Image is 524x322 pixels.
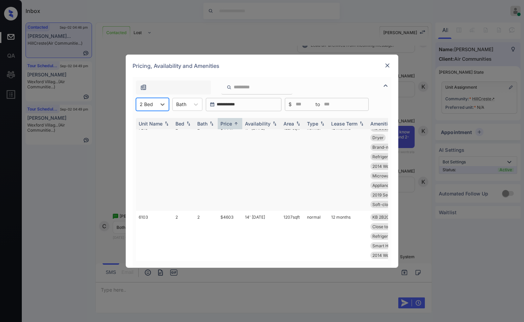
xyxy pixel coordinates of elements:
td: 1207 sqft [281,211,304,309]
td: 1227 sqft [281,122,304,211]
td: 7213 [136,122,173,211]
span: to [315,101,320,108]
td: normal [304,122,328,211]
span: Smart Home Door... [372,243,410,248]
img: sorting [271,121,278,126]
td: $4603 [218,211,242,309]
div: Unit Name [139,121,163,127]
img: sorting [163,121,170,126]
span: Dryer [372,135,384,140]
div: Amenities [370,121,393,127]
span: $ [289,101,292,108]
span: Appliances Stai... [372,183,405,188]
img: sorting [233,121,240,126]
td: 12 months [328,211,368,309]
img: close [384,62,391,69]
img: icon-zuma [227,84,232,90]
td: 2 [173,122,195,211]
span: Brand-new Kitch... [372,145,408,150]
img: sorting [319,121,326,126]
span: Close to Amenit... [372,224,406,229]
td: 17' [DATE] [242,122,281,211]
td: normal [304,211,328,309]
span: KB 2B20 Legacy [372,215,404,220]
div: Bath [197,121,207,127]
span: Refrigerator Le... [372,234,405,239]
span: 2014 Wood Floor... [372,253,407,258]
div: Type [307,121,318,127]
div: Price [220,121,232,127]
span: Microwave [372,173,394,178]
img: icon-zuma [140,84,147,91]
td: 12 months [328,122,368,211]
img: sorting [358,121,365,126]
td: $4447 [218,122,242,211]
td: 6103 [136,211,173,309]
span: 2019 Second Clo... [372,192,408,197]
div: Lease Term [331,121,357,127]
img: sorting [185,121,192,126]
td: 2 [195,122,218,211]
span: Refrigerator Le... [372,154,405,159]
div: Availability [245,121,271,127]
td: 2 [173,211,195,309]
td: 2 [195,211,218,309]
span: Soft-close Cabi... [372,202,405,207]
td: 14' [DATE] [242,211,281,309]
img: sorting [295,121,302,126]
span: 2014 Wood Floor... [372,164,407,169]
img: icon-zuma [382,82,390,90]
img: sorting [208,121,215,126]
div: Area [283,121,294,127]
div: Pricing, Availability and Amenities [126,55,398,77]
div: Bed [175,121,184,127]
